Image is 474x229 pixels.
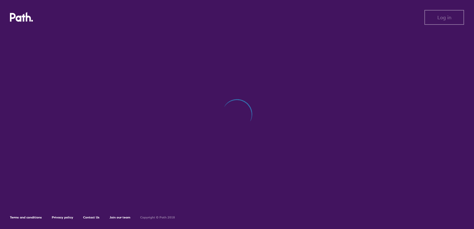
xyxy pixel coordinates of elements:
[10,215,42,219] a: Terms and conditions
[437,15,451,20] span: Log in
[83,215,100,219] a: Contact Us
[424,10,464,25] button: Log in
[110,215,130,219] a: Join our team
[52,215,73,219] a: Privacy policy
[140,216,175,219] h6: Copyright © Path 2018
